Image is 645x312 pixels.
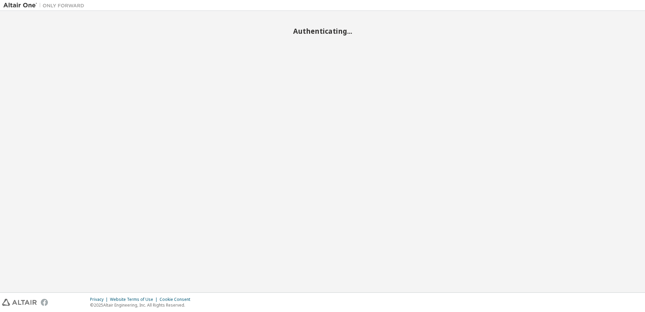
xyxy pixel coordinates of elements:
[41,299,48,306] img: facebook.svg
[3,27,642,35] h2: Authenticating...
[90,297,110,302] div: Privacy
[3,2,88,9] img: Altair One
[2,299,37,306] img: altair_logo.svg
[160,297,194,302] div: Cookie Consent
[90,302,194,308] p: © 2025 Altair Engineering, Inc. All Rights Reserved.
[110,297,160,302] div: Website Terms of Use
